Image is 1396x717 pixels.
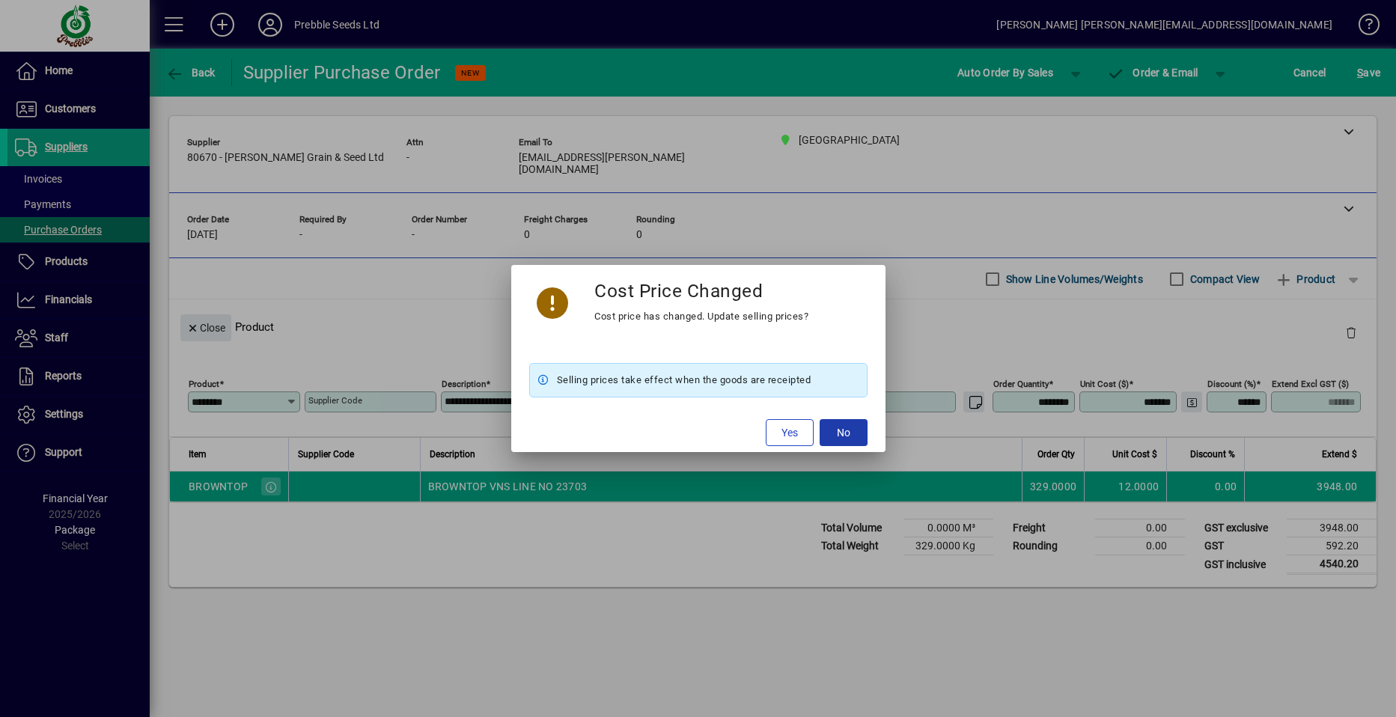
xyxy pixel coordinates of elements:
[557,371,811,389] span: Selling prices take effect when the goods are receipted
[594,280,763,302] h3: Cost Price Changed
[837,425,850,441] span: No
[766,419,814,446] button: Yes
[820,419,868,446] button: No
[781,425,798,441] span: Yes
[594,308,808,326] div: Cost price has changed. Update selling prices?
